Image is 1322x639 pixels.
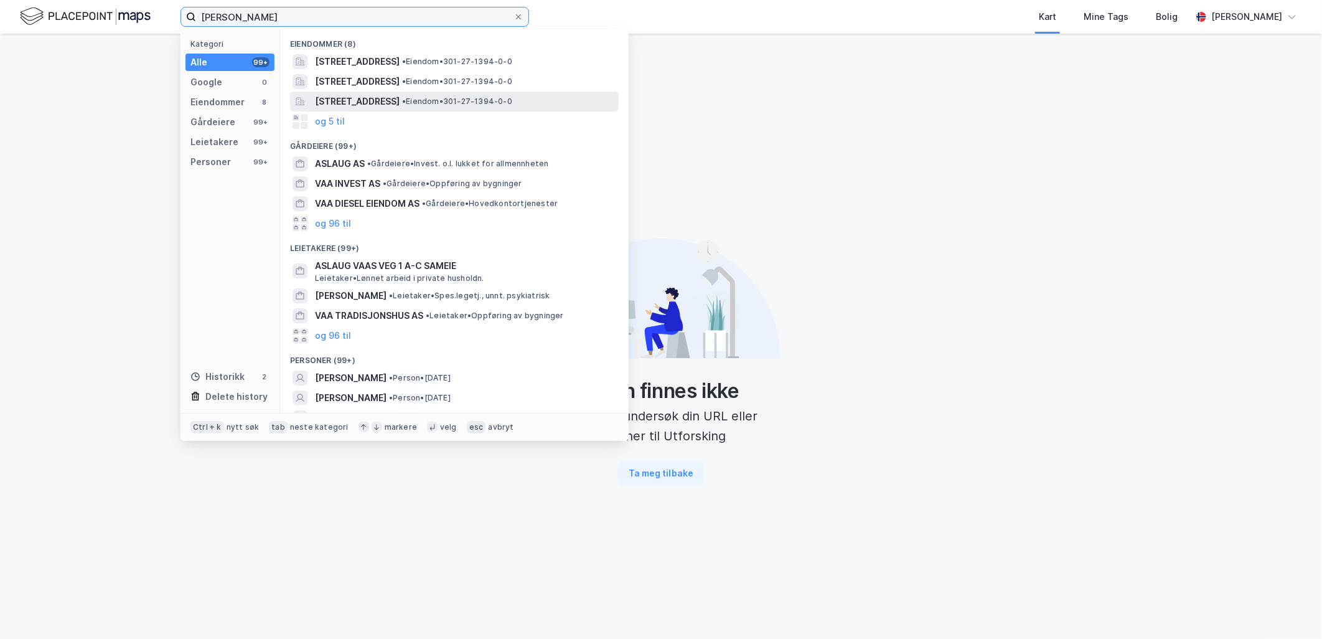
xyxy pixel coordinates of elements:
[252,157,270,167] div: 99+
[402,97,406,106] span: •
[467,421,486,433] div: esc
[315,94,400,109] span: [STREET_ADDRESS]
[252,57,270,67] div: 99+
[260,372,270,382] div: 2
[315,176,380,191] span: VAA INVEST AS
[389,291,393,300] span: •
[315,156,365,171] span: ASLAUG AS
[280,346,629,368] div: Personer (99+)
[618,461,704,486] button: Ta meg tilbake
[402,77,406,86] span: •
[260,77,270,87] div: 0
[315,258,614,273] span: ASLAUG VAAS VEG 1 A-C SAMEIE
[367,159,548,169] span: Gårdeiere • Invest. o.l. lukket for allmennheten
[1156,9,1178,24] div: Bolig
[280,234,629,256] div: Leietakere (99+)
[389,291,550,301] span: Leietaker • Spes.legetj., unnt. psykiatrisk
[367,159,371,168] span: •
[315,288,387,303] span: [PERSON_NAME]
[252,137,270,147] div: 99+
[402,57,512,67] span: Eiendom • 301-27-1394-0-0
[383,179,387,188] span: •
[389,393,451,403] span: Person • [DATE]
[190,369,245,384] div: Historikk
[252,117,270,127] div: 99+
[315,216,351,231] button: og 96 til
[315,273,484,283] span: Leietaker • Lønnet arbeid i private husholdn.
[190,115,235,130] div: Gårdeiere
[426,311,429,320] span: •
[422,199,558,209] span: Gårdeiere • Hovedkontortjenester
[488,422,513,432] div: avbryt
[315,114,345,129] button: og 5 til
[280,29,629,52] div: Eiendommer (8)
[190,39,274,49] div: Kategori
[269,421,288,433] div: tab
[389,393,393,402] span: •
[1260,579,1322,639] iframe: Chat Widget
[205,389,268,404] div: Delete history
[260,97,270,107] div: 8
[315,308,423,323] span: VAA TRADISJONSHUS AS
[426,311,564,321] span: Leietaker • Oppføring av bygninger
[389,373,451,383] span: Person • [DATE]
[315,391,387,405] span: [PERSON_NAME]
[290,422,349,432] div: neste kategori
[541,379,781,404] div: Siden finnes ikke
[190,75,222,90] div: Google
[383,179,522,189] span: Gårdeiere • Oppføring av bygninger
[389,373,393,382] span: •
[196,7,513,26] input: Søk på adresse, matrikkel, gårdeiere, leietakere eller personer
[315,410,387,425] span: [PERSON_NAME]
[402,77,512,87] span: Eiendom • 301-27-1394-0-0
[315,328,351,343] button: og 96 til
[1084,9,1128,24] div: Mine Tags
[440,422,457,432] div: velg
[385,422,417,432] div: markere
[315,54,400,69] span: [STREET_ADDRESS]
[20,6,151,27] img: logo.f888ab2527a4732fd821a326f86c7f29.svg
[315,371,387,386] span: [PERSON_NAME]
[1211,9,1282,24] div: [PERSON_NAME]
[315,74,400,89] span: [STREET_ADDRESS]
[190,135,238,149] div: Leietakere
[280,131,629,154] div: Gårdeiere (99+)
[402,97,512,107] span: Eiendom • 301-27-1394-0-0
[1039,9,1056,24] div: Kart
[541,406,781,446] div: Vennligst undersøk din URL eller returner til Utforsking
[190,95,245,110] div: Eiendommer
[190,421,224,433] div: Ctrl + k
[315,196,420,211] span: VAA DIESEL EIENDOM AS
[190,55,207,70] div: Alle
[190,154,231,169] div: Personer
[402,57,406,66] span: •
[227,422,260,432] div: nytt søk
[422,199,426,208] span: •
